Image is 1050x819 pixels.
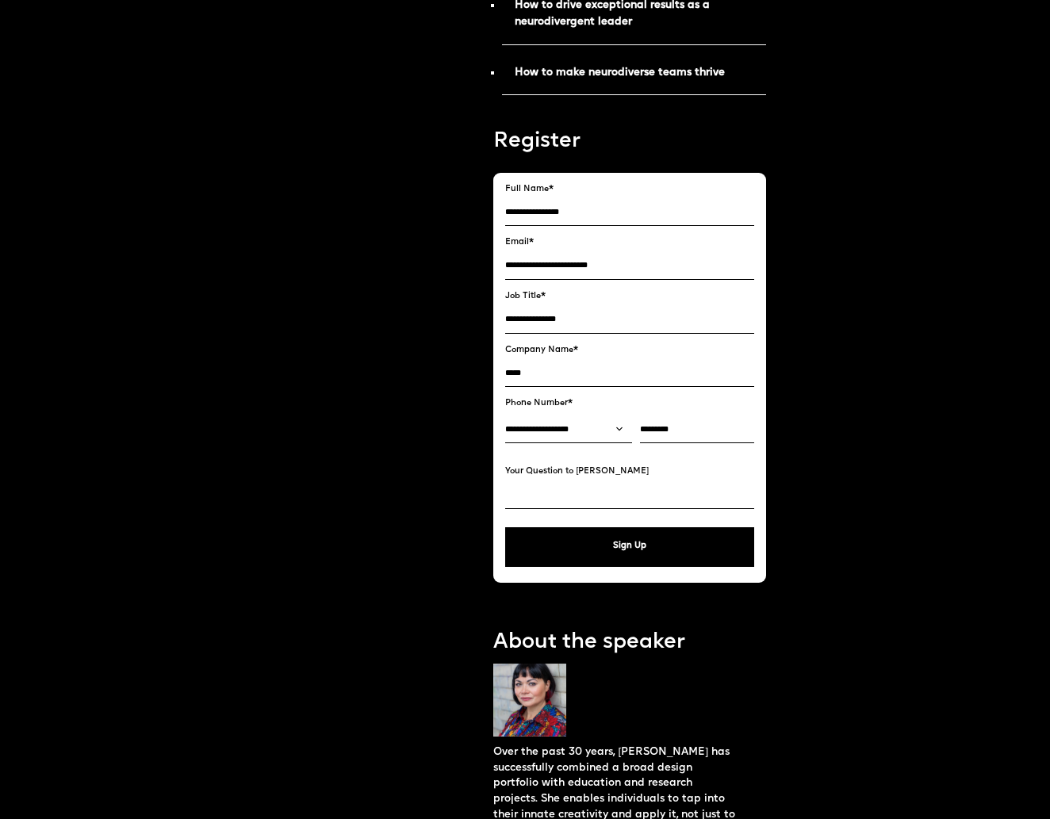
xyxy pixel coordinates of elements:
[493,628,765,657] p: About the speaker
[515,67,725,78] strong: How to make neurodiverse teams thrive
[505,467,753,477] label: Your Question to [PERSON_NAME]
[505,292,753,302] label: Job Title
[505,238,753,248] label: Email
[505,399,753,409] label: Phone Number
[493,127,765,156] p: Register
[505,346,753,356] label: Company Name
[505,185,753,195] label: Full Name
[505,527,753,567] button: Sign Up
